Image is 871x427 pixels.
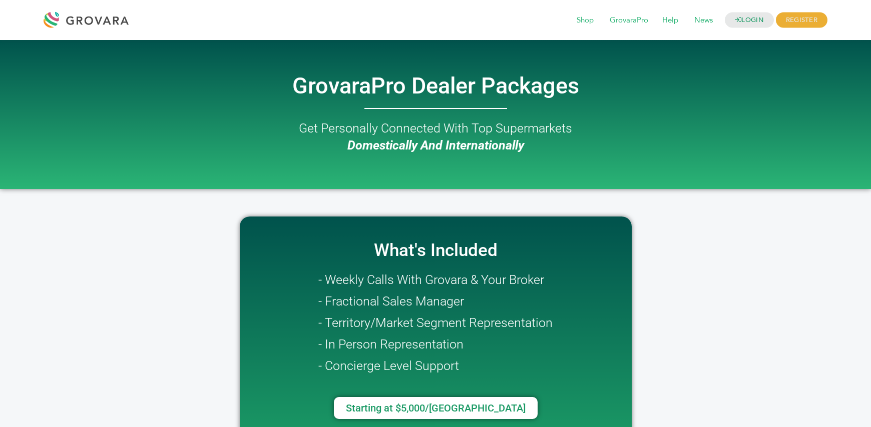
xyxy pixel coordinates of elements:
a: LOGIN [725,12,774,28]
span: News [687,11,720,30]
a: GrovaraPro [603,15,655,26]
a: Starting at $5,000/[GEOGRAPHIC_DATA] [334,397,538,419]
span: Help [655,11,685,30]
span: Starting at $5,000/[GEOGRAPHIC_DATA] [346,403,526,413]
a: Shop [570,15,601,26]
h2: Get Personally Connected With Top Supermarkets [150,120,721,154]
h2: - Weekly Calls With Grovara & Your Broker - Fractional Sales Manager - Territory/Market Segment R... [318,269,553,376]
h2: GrovaraPro Dealer Packages [150,75,721,97]
span: Shop [570,11,601,30]
a: Help [655,15,685,26]
i: Domestically And Internationally [347,138,524,152]
span: GrovaraPro [603,11,655,30]
h2: What's Included [245,241,627,259]
a: News [687,15,720,26]
span: REGISTER [776,12,827,28]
